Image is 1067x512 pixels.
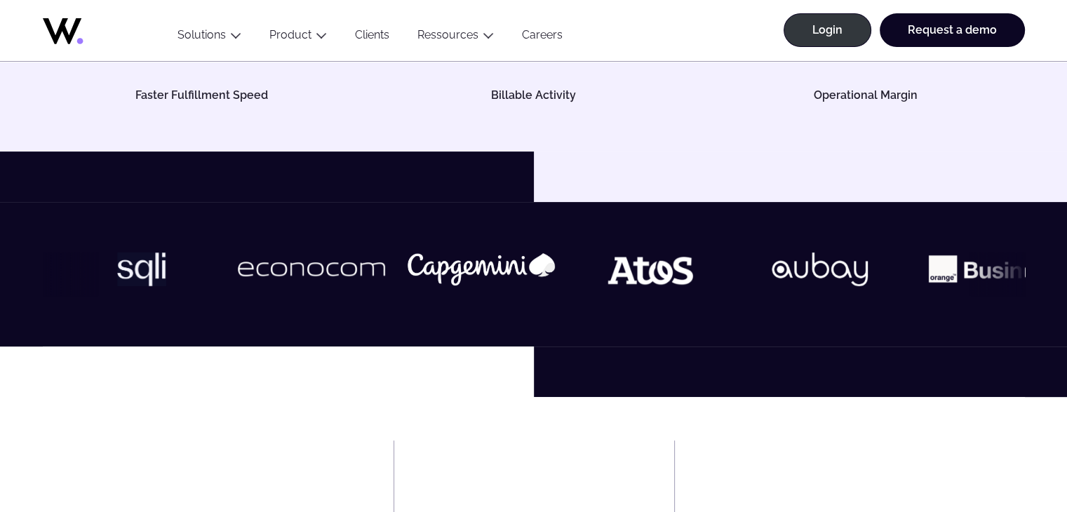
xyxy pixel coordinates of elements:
button: Product [255,28,341,47]
iframe: Chatbot [974,419,1047,492]
h5: Operational Margin [723,90,1009,101]
a: Login [784,13,871,47]
a: Clients [341,28,403,47]
h5: Billable Activity [391,90,677,101]
h5: Faster Fulfillment Speed [58,90,344,101]
a: Ressources [417,28,478,41]
a: Product [269,28,311,41]
button: Solutions [163,28,255,47]
a: Request a demo [880,13,1025,47]
a: Careers [508,28,577,47]
button: Ressources [403,28,508,47]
